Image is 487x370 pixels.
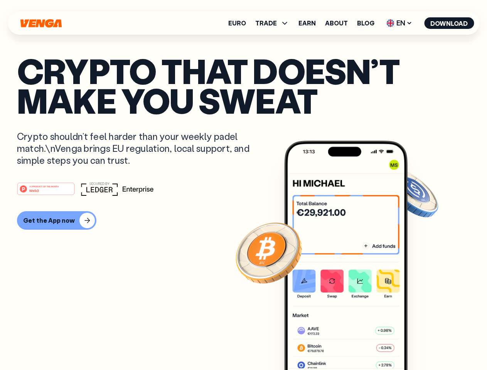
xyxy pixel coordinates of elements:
tspan: Web3 [29,188,39,192]
button: Download [424,17,474,29]
a: Euro [228,20,246,26]
a: #1 PRODUCT OF THE MONTHWeb3 [17,187,75,197]
a: Blog [357,20,374,26]
p: Crypto shouldn’t feel harder than your weekly padel match.\nVenga brings EU regulation, local sup... [17,130,261,166]
a: Get the App now [17,211,470,230]
div: Get the App now [23,217,75,224]
img: Bitcoin [234,218,303,287]
span: EN [384,17,415,29]
span: TRADE [255,18,289,28]
p: Crypto that doesn’t make you sweat [17,56,470,115]
tspan: #1 PRODUCT OF THE MONTH [29,185,59,187]
img: USDC coin [384,166,440,221]
a: About [325,20,348,26]
img: flag-uk [386,19,394,27]
span: TRADE [255,20,277,26]
button: Get the App now [17,211,96,230]
a: Earn [298,20,316,26]
svg: Home [19,19,62,28]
